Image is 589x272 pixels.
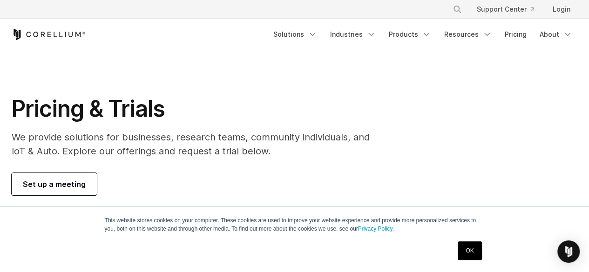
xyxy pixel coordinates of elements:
[268,26,578,43] div: Navigation Menu
[325,26,381,43] a: Industries
[12,130,383,158] p: We provide solutions for businesses, research teams, community individuals, and IoT & Auto. Explo...
[557,240,580,263] div: Open Intercom Messenger
[383,26,437,43] a: Products
[499,26,532,43] a: Pricing
[358,226,394,232] a: Privacy Policy.
[12,29,86,40] a: Corellium Home
[268,26,323,43] a: Solutions
[545,1,578,18] a: Login
[12,95,383,123] h1: Pricing & Trials
[439,26,497,43] a: Resources
[441,1,578,18] div: Navigation Menu
[534,26,578,43] a: About
[12,173,97,195] a: Set up a meeting
[23,179,86,190] span: Set up a meeting
[469,1,542,18] a: Support Center
[105,216,485,233] p: This website stores cookies on your computer. These cookies are used to improve your website expe...
[449,1,466,18] button: Search
[458,241,481,260] a: OK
